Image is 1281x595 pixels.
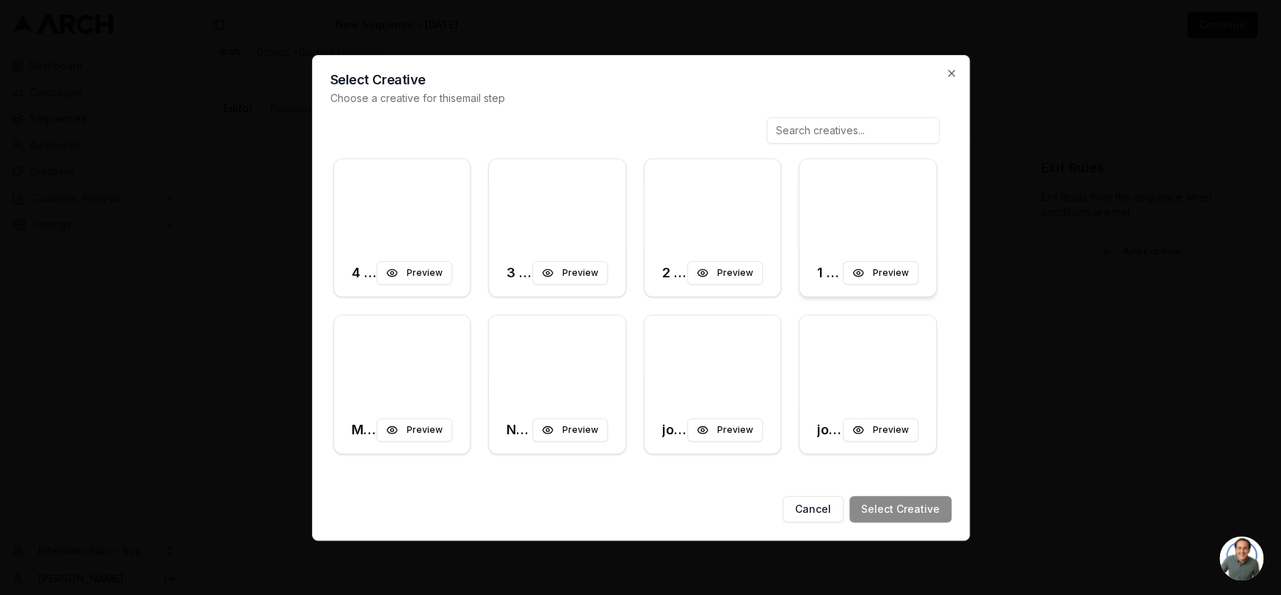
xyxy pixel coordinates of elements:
h3: job booked - thank you [662,420,688,440]
p: Choose a creative for this email step [330,91,951,106]
button: Preview [687,261,763,285]
h3: Marketing Email - Furnace Offer [352,420,377,440]
h3: New Membership [507,420,532,440]
h3: job completed - thank you [817,420,843,440]
button: Cancel [783,496,843,522]
input: Search creatives... [766,117,940,144]
button: Preview [532,261,608,285]
button: Preview [843,261,918,285]
h3: 3 - Air Quality [507,263,532,283]
button: Preview [377,418,452,442]
h3: 1 - Air Quality [817,263,843,283]
button: Preview [687,418,763,442]
button: Preview [532,418,608,442]
h3: 2 - Air Quality [662,263,688,283]
h3: 4 - Air Quality [352,263,377,283]
h2: Select Creative [330,73,951,87]
button: Preview [843,418,918,442]
button: Preview [377,261,452,285]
